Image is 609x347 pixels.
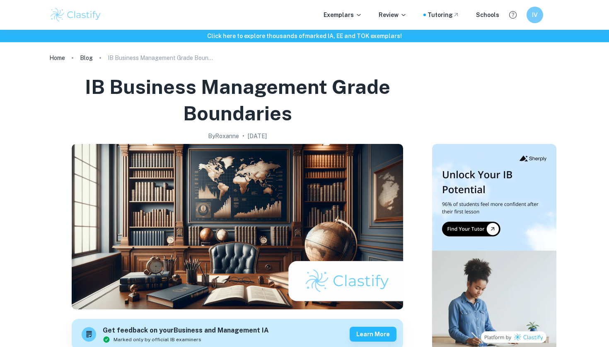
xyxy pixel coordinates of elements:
[379,10,407,19] p: Review
[527,7,543,23] button: IV
[2,31,607,41] h6: Click here to explore thousands of marked IA, EE and TOK exemplars !
[108,53,215,62] p: IB Business Management Grade Boundaries
[49,7,102,23] img: Clastify logo
[72,144,403,309] img: IB Business Management Grade Boundaries cover image
[324,10,362,19] p: Exemplars
[208,132,239,141] h2: By Roxanne
[53,74,422,127] h1: IB Business Management Grade Boundaries
[350,327,396,342] button: Learn more
[80,52,93,64] a: Blog
[530,10,540,19] h6: IV
[428,10,459,19] a: Tutoring
[114,336,201,343] span: Marked only by official IB examiners
[49,52,65,64] a: Home
[103,325,269,336] h6: Get feedback on your Business and Management IA
[506,8,520,22] button: Help and Feedback
[248,132,267,141] h2: [DATE]
[476,10,499,19] a: Schools
[242,132,244,141] p: •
